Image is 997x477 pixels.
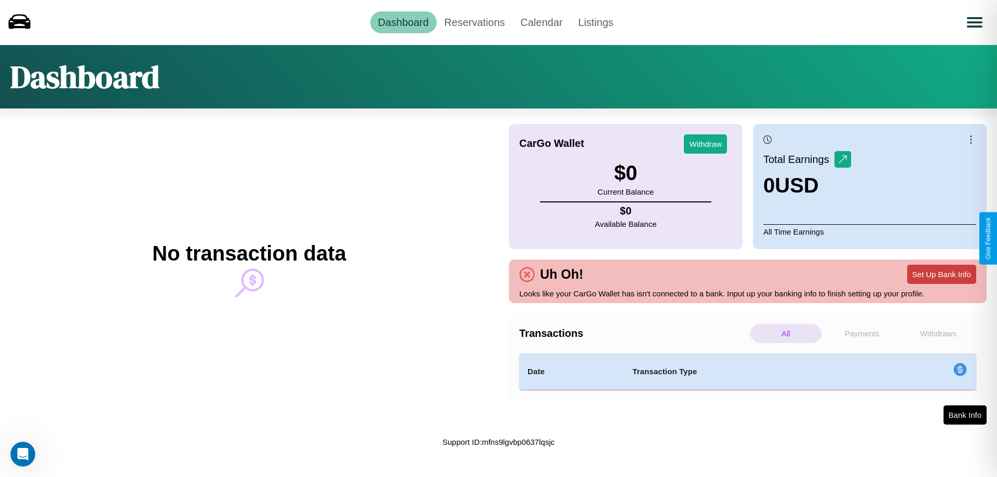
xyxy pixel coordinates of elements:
[513,11,570,33] a: Calendar
[10,56,159,98] h1: Dashboard
[907,265,976,284] button: Set Up Bank Info
[944,405,987,425] button: Bank Info
[519,287,976,301] p: Looks like your CarGo Wallet has isn't connected to a bank. Input up your banking info to finish ...
[519,353,976,390] table: simple table
[598,161,654,185] h3: $ 0
[598,185,654,199] p: Current Balance
[535,267,588,282] h4: Uh Oh!
[763,224,976,239] p: All Time Earnings
[902,324,974,343] p: Withdraws
[370,11,437,33] a: Dashboard
[595,205,657,217] h4: $ 0
[595,217,657,231] p: Available Balance
[10,442,35,467] iframe: Intercom live chat
[437,11,513,33] a: Reservations
[750,324,821,343] p: All
[827,324,898,343] p: Payments
[763,174,851,197] h3: 0 USD
[519,138,584,149] h4: CarGo Wallet
[442,435,555,449] p: Support ID: mfns9lgvbp0637lqsjc
[763,150,834,169] p: Total Earnings
[684,134,727,154] button: Withdraw
[985,217,992,260] div: Give Feedback
[152,242,346,265] h2: No transaction data
[570,11,621,33] a: Listings
[528,365,616,378] h4: Date
[960,8,989,37] button: Open menu
[519,328,748,339] h4: Transactions
[632,365,868,378] h4: Transaction Type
